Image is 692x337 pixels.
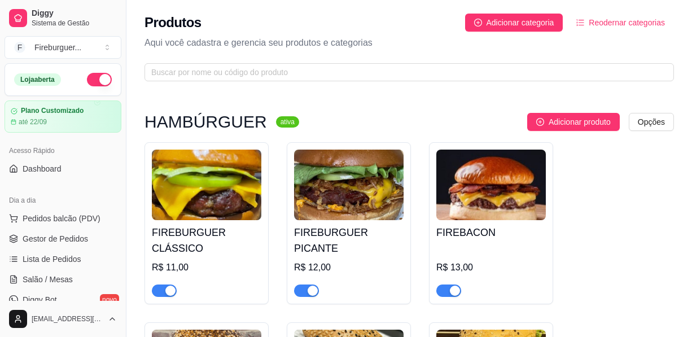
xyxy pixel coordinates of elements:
[152,225,261,256] h4: FIREBURGUER CLÁSSICO
[144,115,267,129] h3: HAMBÚRGUER
[5,291,121,309] a: Diggy Botnovo
[436,150,546,220] img: product-image
[5,36,121,59] button: Select a team
[23,253,81,265] span: Lista de Pedidos
[576,19,584,27] span: ordered-list
[567,14,674,32] button: Reodernar categorias
[527,113,620,131] button: Adicionar produto
[294,225,404,256] h4: FIREBURGUER PICANTE
[23,274,73,285] span: Salão / Mesas
[536,118,544,126] span: plus-circle
[5,142,121,160] div: Acesso Rápido
[436,225,546,240] h4: FIREBACON
[23,294,57,305] span: Diggy Bot
[14,42,25,53] span: F
[19,117,47,126] article: até 22/09
[87,73,112,86] button: Alterar Status
[276,116,299,128] sup: ativa
[5,230,121,248] a: Gestor de Pedidos
[5,209,121,227] button: Pedidos balcão (PDV)
[32,314,103,323] span: [EMAIL_ADDRESS][DOMAIN_NAME]
[32,19,117,28] span: Sistema de Gestão
[5,160,121,178] a: Dashboard
[5,100,121,133] a: Plano Customizadoaté 22/09
[629,113,674,131] button: Opções
[144,14,202,32] h2: Produtos
[638,116,665,128] span: Opções
[487,16,554,29] span: Adicionar categoria
[294,150,404,220] img: product-image
[23,213,100,224] span: Pedidos balcão (PDV)
[14,73,61,86] div: Loja aberta
[152,261,261,274] div: R$ 11,00
[152,150,261,220] img: product-image
[5,191,121,209] div: Dia a dia
[5,5,121,32] a: DiggySistema de Gestão
[474,19,482,27] span: plus-circle
[5,305,121,332] button: [EMAIL_ADDRESS][DOMAIN_NAME]
[144,36,674,50] p: Aqui você cadastra e gerencia seu produtos e categorias
[465,14,563,32] button: Adicionar categoria
[5,270,121,288] a: Salão / Mesas
[23,233,88,244] span: Gestor de Pedidos
[23,163,62,174] span: Dashboard
[436,261,546,274] div: R$ 13,00
[294,261,404,274] div: R$ 12,00
[21,107,84,115] article: Plano Customizado
[32,8,117,19] span: Diggy
[589,16,665,29] span: Reodernar categorias
[5,250,121,268] a: Lista de Pedidos
[34,42,81,53] div: Fireburguer ...
[549,116,611,128] span: Adicionar produto
[151,66,658,78] input: Buscar por nome ou código do produto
